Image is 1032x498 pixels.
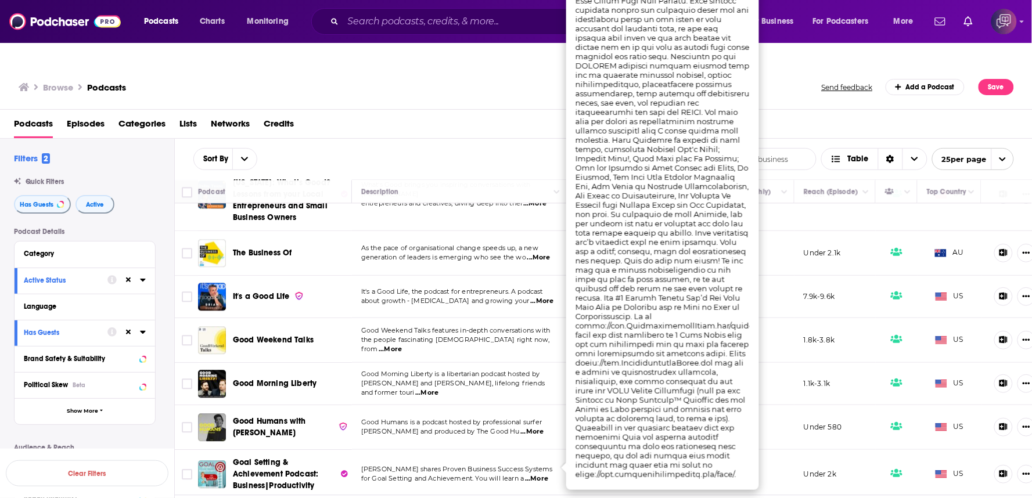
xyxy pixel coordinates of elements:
img: verified Badge [294,291,304,301]
span: Lists [179,114,197,138]
img: It's a Good Life [198,283,226,311]
span: Episodes [67,114,105,138]
span: ...More [523,199,546,208]
a: Categories [118,114,166,138]
button: Political SkewBeta [24,377,146,392]
span: [PERSON_NAME] shares Proven Business Success Systems [361,465,553,473]
button: Has Guests [14,195,71,214]
button: Send feedback [818,82,876,92]
span: It's a Good Life [233,291,290,301]
span: US [936,468,964,480]
img: The Business Of [198,239,226,267]
div: Active Status [24,276,100,284]
a: Podcasts [14,114,53,138]
button: Column Actions [778,185,792,199]
h2: Filters [14,153,50,164]
a: Add a Podcast [886,79,965,95]
button: open menu [740,12,808,31]
span: for Goal Setting and Achievement. You will learn a [361,474,524,482]
span: As the pace of organisational change speeds up, a new [361,244,538,252]
div: Sort Direction [878,149,902,169]
span: AU [935,247,965,259]
span: ...More [415,388,438,398]
div: Language [24,302,138,311]
div: Has Guests [885,185,901,199]
div: Reach (Episode) [804,185,858,199]
span: More [894,13,914,30]
span: Political Skew [24,381,68,389]
span: ...More [379,345,402,354]
span: Good Weekend Talks [233,335,314,345]
span: Toggle select row [182,378,192,389]
h2: Choose List sort [193,148,257,170]
p: 1.1k-3.1k [804,378,830,388]
span: Quick Filters [26,178,64,186]
a: Good Morning Liberty [233,378,317,389]
div: Brand Safety & Suitability [24,355,136,363]
span: Show More [67,408,98,414]
span: US [936,291,964,302]
span: about growth - [MEDICAL_DATA] and growing your [361,297,530,305]
span: ...More [525,474,548,483]
span: entrepreneurs and creatives, diving deep into thei [361,199,523,207]
p: Under 2k [804,469,836,479]
span: Monitoring [247,13,289,30]
button: open menu [232,149,257,169]
p: Under 2.1k [804,248,841,258]
button: open menu [136,12,193,31]
span: Good Weekend Talks features in-depth conversations with [361,326,550,334]
p: 1.8k-3.8k [804,335,835,345]
a: Charts [192,12,232,31]
img: Podchaser - Follow, Share and Rate Podcasts [9,10,121,33]
a: The Business Of [233,247,292,259]
h2: Choose View [821,148,927,170]
img: verified Badge [339,421,348,431]
div: Search podcasts, credits, & more... [322,8,736,35]
p: Audience & Reach [14,443,156,452]
span: Has Guests [20,201,53,208]
span: Toggle select row [182,248,192,258]
a: Good Weekend Talks [198,326,226,354]
span: Good Morning Liberty is a libertarian podcast hosted by [361,370,540,378]
h1: Podcasts [87,82,126,93]
button: Brand Safety & Suitability [24,351,146,366]
a: Goal Setting & Achievement Podcast: Business|Productivity [233,457,348,492]
button: open menu [932,148,1014,170]
span: US [936,378,964,389]
span: Toggle select row [182,335,192,345]
span: Toggle select row [182,291,192,302]
span: US [936,334,964,346]
button: Has Guests [24,325,107,340]
span: For Business [748,13,794,30]
span: Logged in as corioliscompany [991,9,1017,34]
div: Top Country [927,185,966,199]
p: Podcast Details [14,228,156,236]
span: [PERSON_NAME] and produced by The Good Hu [361,427,520,435]
span: Credits [264,114,294,138]
span: 25 per page [933,150,987,168]
a: Show notifications dropdown [930,12,950,31]
span: Charts [200,13,225,30]
a: It's a Good Life [233,291,304,302]
button: Show More [15,398,155,424]
p: 7.9k-9.6k [804,291,835,301]
button: Column Actions [859,185,873,199]
button: Category [24,246,146,261]
button: open menu [806,12,886,31]
h3: Browse [43,82,73,93]
a: Good Morning Liberty [198,370,226,398]
a: Good Humans with [PERSON_NAME] [233,416,348,439]
button: open menu [194,155,232,163]
p: Under 580 [804,422,842,432]
span: Sort By [194,155,232,163]
span: [GEOGRAPHIC_DATA], [US_STATE]: What’s Good? Lessons from your Local Entrepreneurs and Small Busin... [233,166,330,222]
span: Table [848,155,869,163]
span: Active [86,201,104,208]
button: Show profile menu [991,9,1017,34]
a: Networks [211,114,250,138]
